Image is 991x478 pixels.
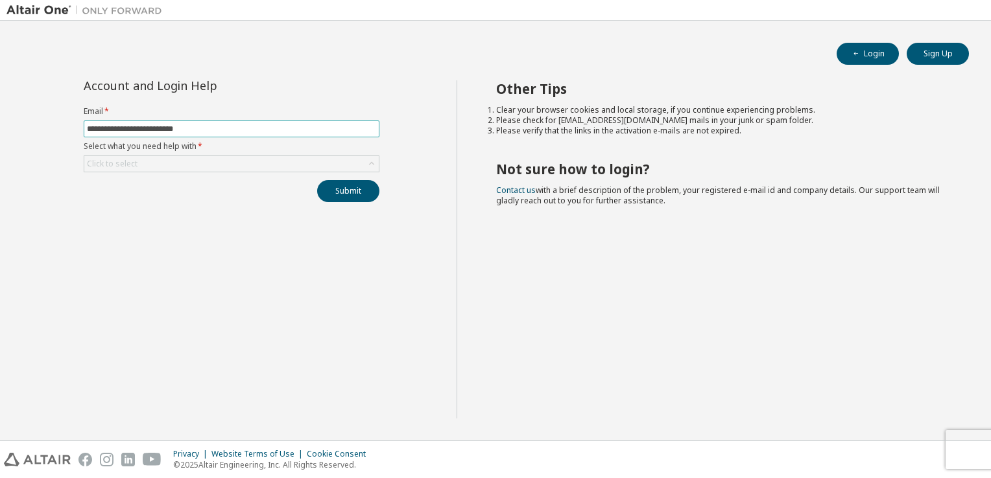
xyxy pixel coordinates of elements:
[4,453,71,466] img: altair_logo.svg
[496,115,946,126] li: Please check for [EMAIL_ADDRESS][DOMAIN_NAME] mails in your junk or spam folder.
[496,80,946,97] h2: Other Tips
[100,453,113,466] img: instagram.svg
[143,453,161,466] img: youtube.svg
[837,43,899,65] button: Login
[121,453,135,466] img: linkedin.svg
[907,43,969,65] button: Sign Up
[211,449,307,459] div: Website Terms of Use
[307,449,374,459] div: Cookie Consent
[173,459,374,470] p: © 2025 Altair Engineering, Inc. All Rights Reserved.
[173,449,211,459] div: Privacy
[6,4,169,17] img: Altair One
[496,126,946,136] li: Please verify that the links in the activation e-mails are not expired.
[496,185,536,196] a: Contact us
[496,185,940,206] span: with a brief description of the problem, your registered e-mail id and company details. Our suppo...
[317,180,379,202] button: Submit
[84,156,379,172] div: Click to select
[84,106,379,117] label: Email
[496,161,946,177] h2: Not sure how to login?
[84,80,320,91] div: Account and Login Help
[87,159,137,169] div: Click to select
[84,141,379,152] label: Select what you need help with
[78,453,92,466] img: facebook.svg
[496,105,946,115] li: Clear your browser cookies and local storage, if you continue experiencing problems.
